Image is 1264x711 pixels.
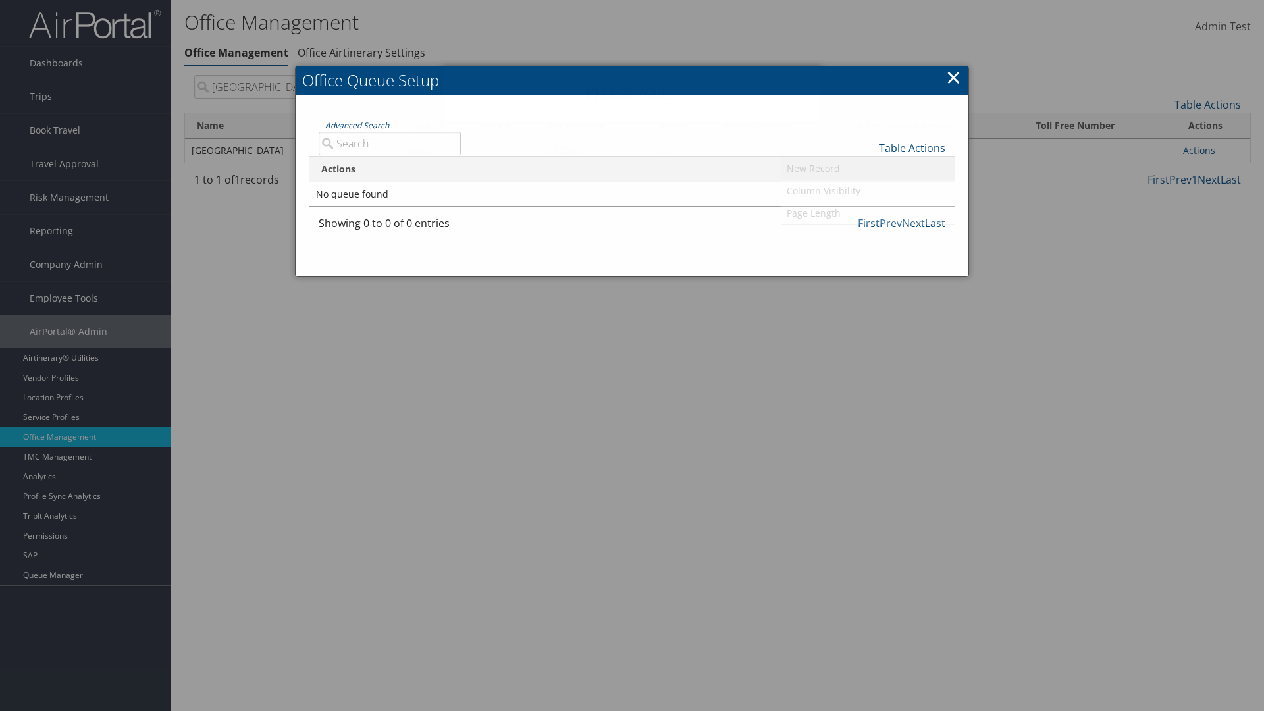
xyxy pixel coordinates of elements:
[880,216,902,230] a: Prev
[309,157,955,182] th: Actions
[902,216,925,230] a: Next
[781,180,955,202] a: Column Visibility
[858,216,880,230] a: First
[319,215,461,238] div: Showing 0 to 0 of 0 entries
[879,141,945,155] a: Table Actions
[309,182,955,206] td: No queue found
[296,66,968,95] h2: Office Queue Setup
[946,64,961,90] a: ×
[781,157,955,180] a: New Record
[319,132,461,155] input: Advanced Search
[925,216,945,230] a: Last
[781,202,955,224] a: Page Length
[325,120,389,131] a: Advanced Search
